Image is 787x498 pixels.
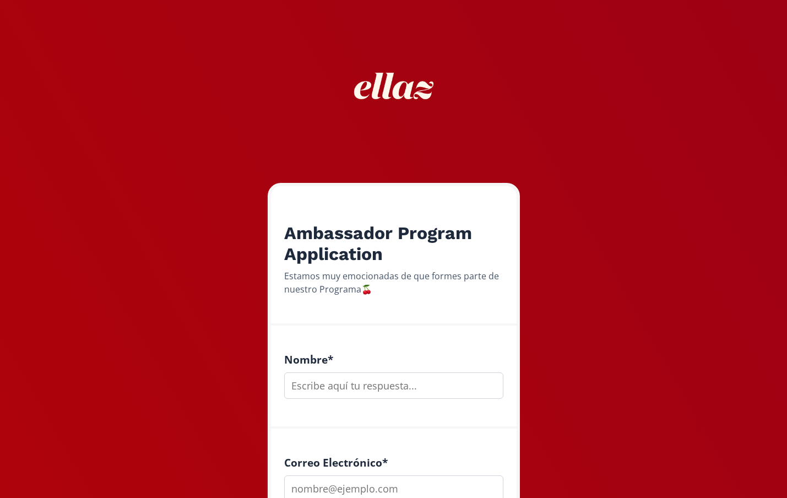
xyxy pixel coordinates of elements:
h2: Ambassador Program Application [284,223,503,265]
h4: Nombre * [284,353,503,366]
img: nKmKAABZpYV7 [344,36,443,136]
input: Escribe aquí tu respuesta... [284,372,503,399]
h4: Correo Electrónico * [284,456,503,469]
div: Estamos muy emocionadas de que formes parte de nuestro Programa🍒 [284,269,503,296]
